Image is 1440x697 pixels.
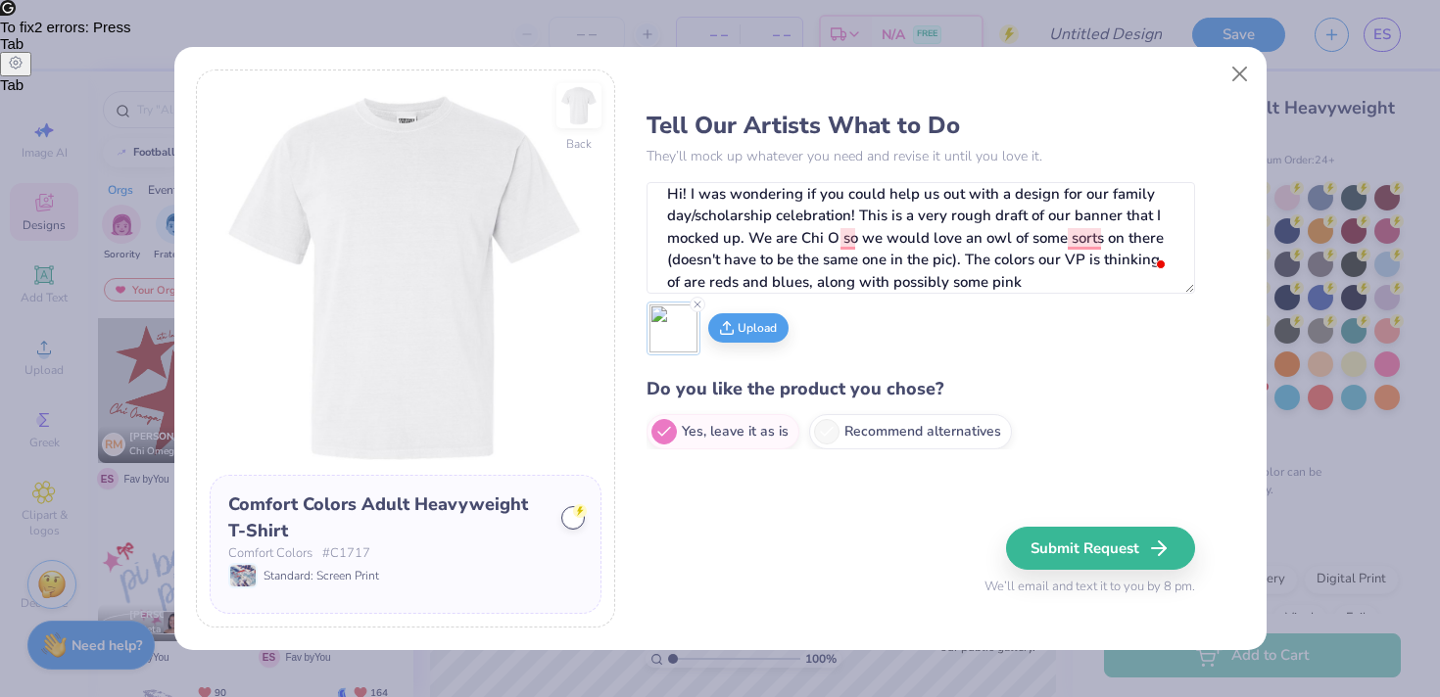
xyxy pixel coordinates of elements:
button: Submit Request [1006,527,1195,570]
label: Recommend alternatives [809,414,1012,449]
textarea: To enrich screen reader interactions, please activate Accessibility in Grammarly extension settings [647,182,1195,294]
span: We’ll email and text it to you by 8 pm. [984,578,1195,597]
span: # C1717 [322,544,370,564]
img: Standard: Screen Print [230,565,256,586]
div: Back [566,135,592,153]
h4: Do you like the product you chose? [647,375,1195,403]
img: Back [559,86,599,125]
label: Yes, leave it as is [647,414,799,449]
div: Comfort Colors Adult Heavyweight T-Shirt [228,491,548,544]
span: Comfort Colors [228,544,312,564]
p: They’ll mock up whatever you need and revise it until you love it. [647,146,1195,166]
h3: Tell Our Artists What to Do [647,111,1195,140]
span: Standard: Screen Print [264,567,379,584]
img: Front [210,83,601,475]
button: Upload [708,313,789,343]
